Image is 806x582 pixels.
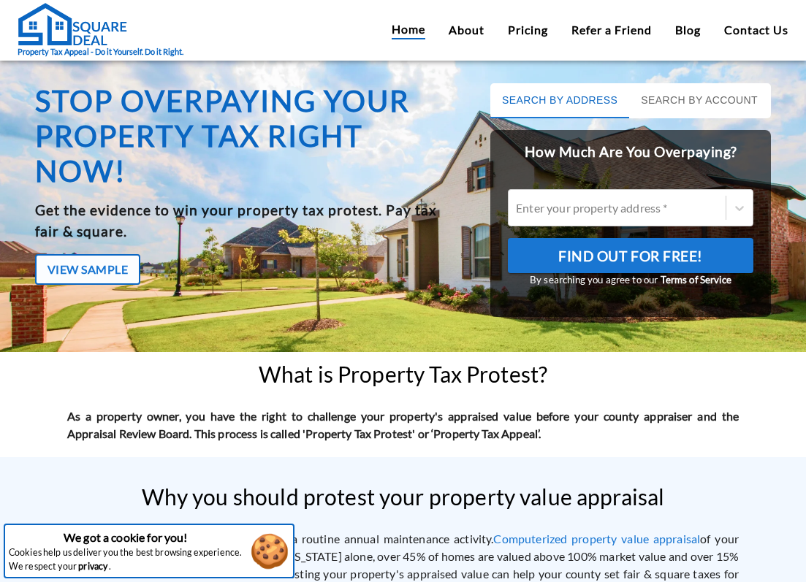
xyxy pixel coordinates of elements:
[9,546,243,573] p: Cookies help us deliver you the best browsing experience. We respect your .
[490,83,629,118] button: Search by Address
[35,202,437,240] b: Get the evidence to win your property tax protest. Pay tax fair & square.
[571,21,652,39] a: Refer a Friend
[78,560,107,574] a: privacy
[724,21,788,39] a: Contact Us
[35,254,140,285] button: View Sample
[558,244,703,269] span: Find Out For Free!
[508,238,753,273] button: Find Out For Free!
[67,409,739,440] strong: As a property owner, you have the right to challenge your property's appraised value before your ...
[142,484,665,510] h2: Why you should protest your property value appraisal
[490,83,771,118] div: basic tabs example
[675,21,701,39] a: Blog
[35,83,457,188] h1: Stop overpaying your property tax right now!
[493,532,700,545] a: Computerized property value appraisal
[661,274,731,286] a: Terms of Service
[508,21,548,39] a: Pricing
[18,2,183,58] a: Property Tax Appeal - Do it Yourself. Do it Right.
[64,530,188,544] strong: We got a cookie for you!
[629,83,769,118] button: Search by Account
[18,2,127,46] img: Square Deal
[392,20,425,39] a: Home
[449,21,484,39] a: About
[508,273,753,288] small: By searching you agree to our
[259,361,547,387] h2: What is Property Tax Protest?
[490,130,771,175] h2: How Much Are You Overpaying?
[246,532,293,570] button: Accept cookies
